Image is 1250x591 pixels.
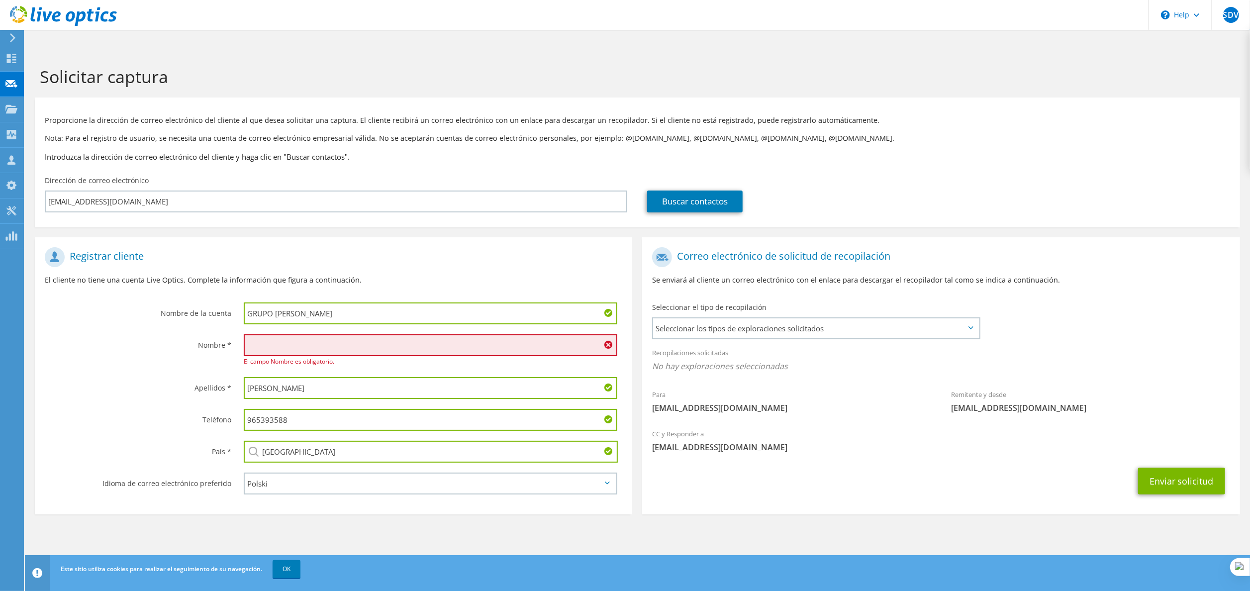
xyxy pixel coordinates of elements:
a: OK [273,560,300,578]
div: Para [642,384,941,418]
span: [EMAIL_ADDRESS][DOMAIN_NAME] [951,402,1230,413]
h1: Solicitar captura [40,66,1230,87]
h1: Registrar cliente [45,247,617,267]
div: Recopilaciones solicitadas [642,342,1240,379]
a: Buscar contactos [647,191,743,212]
span: El campo Nombre es obligatorio. [244,357,334,366]
label: Nombre * [45,334,231,350]
div: CC y Responder a [642,423,1240,458]
p: Nota: Para el registro de usuario, se necesita una cuenta de correo electrónico empresarial válid... [45,133,1230,144]
label: Nombre de la cuenta [45,302,231,318]
p: Proporcione la dirección de correo electrónico del cliente al que desea solicitar una captura. El... [45,115,1230,126]
span: Este sitio utiliza cookies para realizar el seguimiento de su navegación. [61,565,262,573]
span: No hay exploraciones seleccionadas [652,361,1230,372]
span: SDV [1223,7,1239,23]
label: Teléfono [45,409,231,425]
span: Seleccionar los tipos de exploraciones solicitados [653,318,978,338]
div: Remitente y desde [941,384,1240,418]
label: Dirección de correo electrónico [45,176,149,186]
h1: Correo electrónico de solicitud de recopilación [652,247,1225,267]
span: [EMAIL_ADDRESS][DOMAIN_NAME] [652,402,931,413]
button: Enviar solicitud [1138,468,1225,494]
label: Seleccionar el tipo de recopilación [652,302,767,312]
label: País * [45,441,231,457]
span: [EMAIL_ADDRESS][DOMAIN_NAME] [652,442,1230,453]
label: Idioma de correo electrónico preferido [45,473,231,489]
p: Se enviará al cliente un correo electrónico con el enlace para descargar el recopilador tal como ... [652,275,1230,286]
h3: Introduzca la dirección de correo electrónico del cliente y haga clic en "Buscar contactos". [45,151,1230,162]
p: El cliente no tiene una cuenta Live Optics. Complete la información que figura a continuación. [45,275,622,286]
label: Apellidos * [45,377,231,393]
